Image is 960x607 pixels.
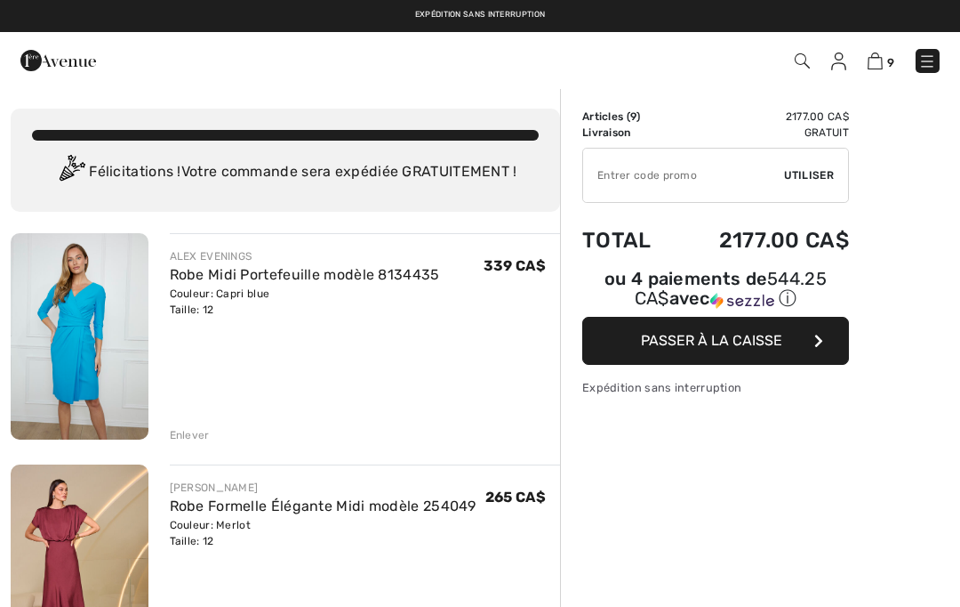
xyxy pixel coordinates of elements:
td: 2177.00 CA$ [675,210,849,271]
span: 339 CA$ [484,257,546,274]
a: Robe Midi Portefeuille modèle 8134435 [170,266,440,283]
button: Passer à la caisse [582,317,849,365]
span: 265 CA$ [485,489,546,506]
div: ou 4 paiements de544.25 CA$avecSezzle Cliquez pour en savoir plus sur Sezzle [582,271,849,317]
a: 9 [868,50,894,71]
img: Menu [918,53,936,70]
img: Robe Midi Portefeuille modèle 8134435 [11,233,148,440]
span: Utiliser [784,167,834,183]
img: Sezzle [710,293,774,309]
div: Félicitations ! Votre commande sera expédiée GRATUITEMENT ! [32,155,539,190]
span: Passer à la caisse [641,332,782,349]
span: 9 [887,56,894,69]
td: Gratuit [675,125,849,141]
img: Congratulation2.svg [53,155,89,190]
img: Recherche [795,53,810,69]
div: ou 4 paiements de avec [582,271,849,311]
span: 544.25 CA$ [635,268,827,309]
td: Total [582,210,675,271]
span: 9 [630,110,636,123]
img: 1ère Avenue [20,43,96,78]
td: Livraison [582,125,675,141]
a: 1ère Avenue [20,51,96,68]
div: Enlever [170,427,210,443]
div: Couleur: Merlot Taille: 12 [170,517,476,549]
div: ALEX EVENINGS [170,248,440,264]
div: Couleur: Capri blue Taille: 12 [170,286,440,318]
img: Panier d'achat [868,53,883,69]
a: Robe Formelle Élégante Midi modèle 254049 [170,498,476,514]
div: Expédition sans interruption [582,379,849,396]
td: 2177.00 CA$ [675,109,849,125]
img: Mes infos [831,53,846,70]
input: Code promo [583,149,784,202]
td: Articles ( ) [582,109,675,125]
div: [PERSON_NAME] [170,480,476,496]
